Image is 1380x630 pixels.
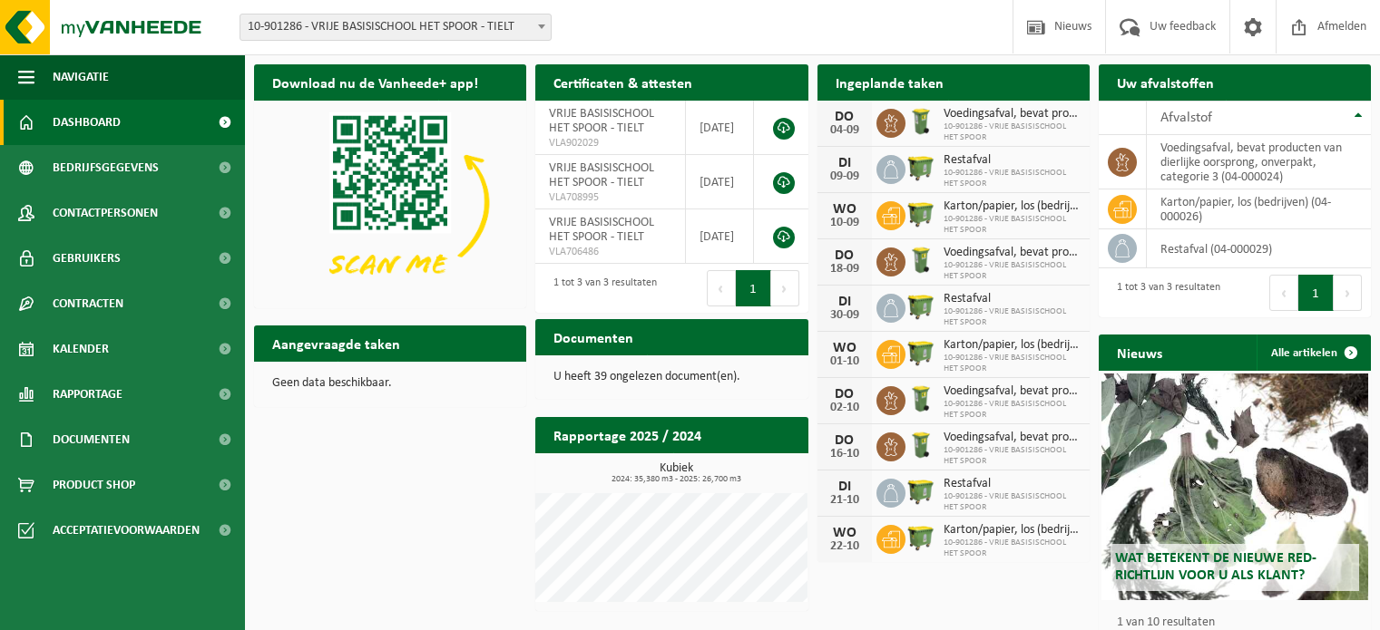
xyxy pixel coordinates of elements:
img: WB-1100-HPE-GN-50 [905,152,936,183]
span: 10-901286 - VRIJE BASISISCHOOL HET SPOOR [944,168,1081,189]
span: VLA708995 [549,190,671,205]
div: DI [827,480,863,494]
span: Karton/papier, los (bedrijven) [944,338,1081,353]
span: Wat betekent de nieuwe RED-richtlijn voor u als klant? [1115,551,1316,583]
span: 10-901286 - VRIJE BASISISCHOOL HET SPOOR [944,538,1081,559]
h2: Download nu de Vanheede+ app! [254,64,496,100]
span: Contactpersonen [53,190,158,236]
td: [DATE] [686,155,755,209]
span: Rapportage [53,372,122,417]
a: Alle artikelen [1257,334,1369,371]
h2: Ingeplande taken [817,64,962,100]
span: 10-901286 - VRIJE BASISISCHOOL HET SPOOR [944,491,1081,513]
div: DI [827,295,863,309]
div: DI [827,156,863,170]
span: Voedingsafval, bevat producten van dierlijke oorsprong, onverpakt, categorie 3 [944,384,1081,399]
span: 10-901286 - VRIJE BASISISCHOOL HET SPOOR [944,214,1081,236]
span: Acceptatievoorwaarden [53,508,200,553]
span: Karton/papier, los (bedrijven) [944,523,1081,538]
div: 16-10 [827,448,863,460]
div: 30-09 [827,309,863,322]
span: VRIJE BASISISCHOOL HET SPOOR - TIELT [549,216,654,244]
img: WB-0140-HPE-GN-50 [905,383,936,414]
div: 09-09 [827,170,863,183]
td: voedingsafval, bevat producten van dierlijke oorsprong, onverpakt, categorie 3 (04-000024) [1147,135,1371,189]
p: U heeft 39 ongelezen document(en). [553,371,789,383]
span: Voedingsafval, bevat producten van dierlijke oorsprong, onverpakt, categorie 3 [944,107,1081,121]
span: Gebruikers [53,236,121,281]
span: VRIJE BASISISCHOOL HET SPOOR - TIELT [549,161,654,189]
span: 10-901286 - VRIJE BASISISCHOOL HET SPOOR [944,121,1081,143]
span: 10-901286 - VRIJE BASISISCHOOL HET SPOOR [944,353,1081,374]
span: 10-901286 - VRIJE BASISISCHOOL HET SPOOR [944,445,1081,467]
button: Next [1334,275,1362,311]
h2: Documenten [535,319,651,354]
img: WB-0140-HPE-GN-50 [905,245,936,276]
div: DO [827,387,863,402]
span: VLA902029 [549,136,671,150]
span: Voedingsafval, bevat producten van dierlijke oorsprong, onverpakt, categorie 3 [944,431,1081,445]
button: Next [771,270,799,306]
td: [DATE] [686,101,755,155]
td: karton/papier, los (bedrijven) (04-000026) [1147,189,1371,229]
div: DO [827,433,863,448]
h2: Certificaten & attesten [535,64,710,100]
span: Restafval [944,292,1081,306]
span: Product Shop [53,462,135,508]
div: 18-09 [827,263,863,276]
button: Previous [1269,275,1298,311]
button: 1 [1298,275,1334,311]
span: 10-901286 - VRIJE BASISISCHOOL HET SPOOR [944,399,1081,421]
span: Bedrijfsgegevens [53,145,159,190]
span: Kalender [53,326,109,372]
td: restafval (04-000029) [1147,229,1371,268]
img: WB-1100-HPE-GN-50 [905,291,936,322]
td: [DATE] [686,209,755,264]
span: VLA706486 [549,245,671,259]
iframe: chat widget [9,590,303,630]
img: Download de VHEPlus App [254,101,526,305]
div: WO [827,341,863,355]
div: 10-09 [827,217,863,229]
span: Dashboard [53,100,121,145]
img: WB-1100-HPE-GN-50 [905,522,936,553]
span: 10-901286 - VRIJE BASISISCHOOL HET SPOOR [944,306,1081,328]
img: WB-1100-HPE-GN-50 [905,337,936,368]
div: 04-09 [827,124,863,137]
span: Restafval [944,153,1081,168]
h2: Uw afvalstoffen [1099,64,1232,100]
img: WB-1100-HPE-GN-50 [905,199,936,229]
span: 2024: 35,380 m3 - 2025: 26,700 m3 [544,475,807,484]
span: Documenten [53,417,130,462]
div: 1 tot 3 van 3 resultaten [1108,273,1220,313]
div: 1 tot 3 van 3 resultaten [544,268,657,308]
a: Wat betekent de nieuwe RED-richtlijn voor u als klant? [1101,373,1368,600]
div: 01-10 [827,355,863,368]
h2: Rapportage 2025 / 2024 [535,417,719,452]
p: 1 van 10 resultaten [1117,616,1362,629]
div: 22-10 [827,540,863,553]
span: Afvalstof [1160,111,1212,125]
div: 02-10 [827,402,863,414]
h2: Aangevraagde taken [254,325,418,361]
div: WO [827,526,863,540]
span: VRIJE BASISISCHOOL HET SPOOR - TIELT [549,107,654,135]
img: WB-0140-HPE-GN-50 [905,106,936,137]
h2: Nieuws [1099,334,1180,370]
span: Karton/papier, los (bedrijven) [944,199,1081,214]
span: Voedingsafval, bevat producten van dierlijke oorsprong, onverpakt, categorie 3 [944,246,1081,260]
div: DO [827,110,863,124]
p: Geen data beschikbaar. [272,377,508,390]
span: 10-901286 - VRIJE BASISISCHOOL HET SPOOR - TIELT [240,15,551,40]
img: WB-0140-HPE-GN-50 [905,430,936,460]
button: 1 [736,270,771,306]
span: Navigatie [53,54,109,100]
div: 21-10 [827,494,863,507]
div: WO [827,202,863,217]
img: WB-1100-HPE-GN-50 [905,476,936,507]
h3: Kubiek [544,462,807,484]
span: 10-901286 - VRIJE BASISISCHOOL HET SPOOR [944,260,1081,282]
a: Bekijk rapportage [673,452,807,489]
div: DO [827,248,863,263]
span: Restafval [944,477,1081,491]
